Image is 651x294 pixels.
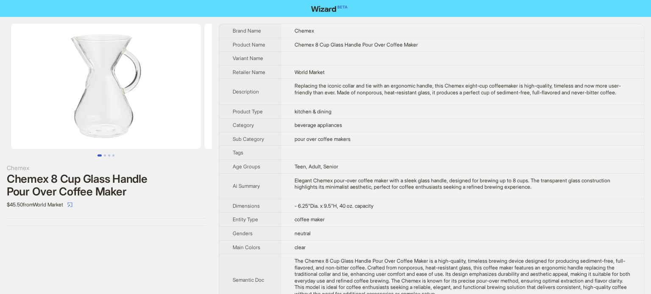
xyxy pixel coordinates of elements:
button: Go to slide 2 [104,154,106,157]
button: Go to slide 3 [108,154,110,157]
span: Teen, Adult, Senior [295,163,338,170]
span: Product Name [233,41,265,48]
span: Brand Name [233,27,261,34]
button: Go to slide 4 [112,154,114,157]
span: neutral [295,230,311,236]
span: pour over coffee makers [295,136,351,142]
div: Replacing the iconic collar and tie with an ergonomic handle, this Chemex eight-cup coffeemaker i... [295,82,630,96]
span: Retailer Name [233,69,265,75]
span: Semantic Doc [233,277,264,283]
span: - 6.25"Dia. x 9.5"H, 40 oz. capacity [295,203,373,209]
span: Product Type [233,108,263,115]
img: Chemex 8 Cup Glass Handle Pour Over Coffee Maker image 2 [204,24,394,149]
span: Dimensions [233,203,260,209]
div: $45.50 from World Market [7,198,205,212]
span: Main Colors [233,244,260,250]
span: Chemex [295,27,314,34]
span: select [67,202,72,207]
div: Chemex [7,163,205,173]
div: Chemex 8 Cup Glass Handle Pour Over Coffee Maker [7,173,205,198]
span: kitchen & dining [295,108,331,115]
span: coffee maker [295,216,325,223]
span: Entity Type [233,216,258,223]
button: Go to slide 1 [97,154,102,157]
span: Chemex 8 Cup Glass Handle Pour Over Coffee Maker [295,41,418,48]
span: Ai Summary [233,183,260,189]
span: Category [233,122,254,128]
span: Age Groups [233,163,260,170]
span: Variant Name [233,55,263,61]
span: Genders [233,230,253,236]
span: beverage appliances [295,122,342,128]
span: Tags [233,149,243,156]
span: Description [233,88,259,95]
div: Elegant Chemex pour-over coffee maker with a sleek glass handle, designed for brewing up to 8 cup... [295,177,630,190]
span: Sub Category [233,136,264,142]
img: Chemex 8 Cup Glass Handle Pour Over Coffee Maker image 1 [11,24,201,149]
span: clear [295,244,306,250]
span: World Market [295,69,325,75]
